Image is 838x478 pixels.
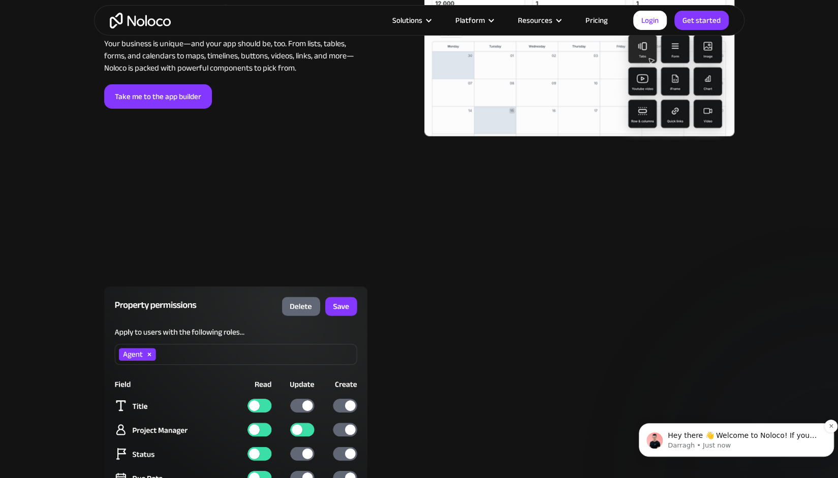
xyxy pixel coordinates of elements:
a: Get started [674,11,729,30]
div: Platform [443,14,505,27]
div: Your business is unique—and your app should be, too. From lists, tables, forms, and calendars to ... [104,38,361,74]
a: Login [633,11,667,30]
div: Solutions [380,14,443,27]
a: Pricing [573,14,620,27]
iframe: Intercom notifications message [635,402,838,473]
div: Platform [455,14,485,27]
div: Resources [505,14,573,27]
a: home [110,13,171,28]
a: Take me to the app builder [104,84,212,109]
div: Resources [518,14,552,27]
div: Solutions [392,14,422,27]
